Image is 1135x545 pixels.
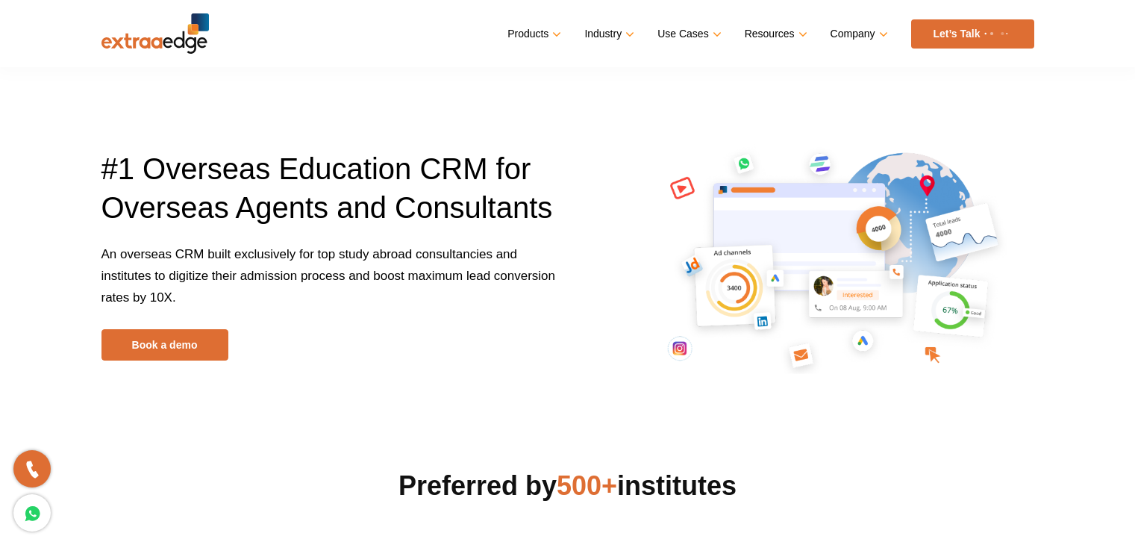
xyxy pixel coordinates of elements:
a: Let’s Talk [911,19,1034,49]
a: Resources [745,23,804,45]
p: An overseas CRM built exclusively for top study abroad consultancies and institutes to digitize t... [101,243,557,329]
span: 500+ [557,470,617,501]
h2: Preferred by institutes [101,468,1034,504]
img: overseas-education-crm [636,125,1025,384]
a: Use Cases [657,23,718,45]
a: Products [507,23,558,45]
a: Company [831,23,885,45]
h1: #1 Overseas Education CRM for Overseas Agents and Consultants [101,149,557,243]
a: Book a demo [101,329,228,361]
a: Industry [584,23,631,45]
